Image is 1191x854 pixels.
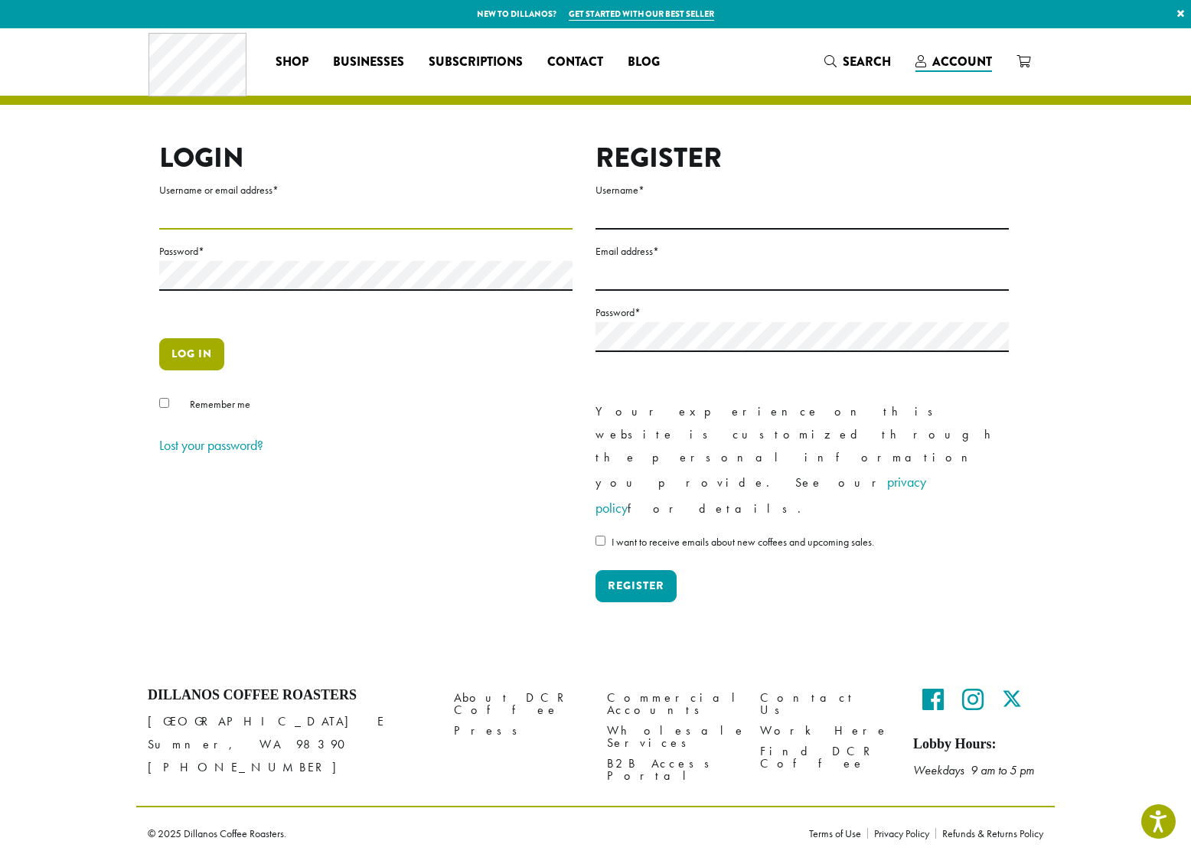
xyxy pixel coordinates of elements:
span: Search [843,53,891,70]
a: B2B Access Portal [607,754,737,787]
a: Press [454,721,584,742]
h2: Register [595,142,1009,174]
label: Password [159,242,573,261]
span: Contact [547,53,603,72]
label: Password [595,303,1009,322]
span: I want to receive emails about new coffees and upcoming sales. [612,535,874,549]
span: Remember me [190,397,250,411]
a: Terms of Use [809,828,867,839]
button: Log in [159,338,224,370]
a: Wholesale Services [607,721,737,754]
h5: Lobby Hours: [913,736,1043,753]
span: Shop [276,53,308,72]
a: Contact Us [760,687,890,720]
h2: Login [159,142,573,174]
input: I want to receive emails about new coffees and upcoming sales. [595,536,605,546]
span: Blog [628,53,660,72]
button: Register [595,570,677,602]
label: Email address [595,242,1009,261]
h4: Dillanos Coffee Roasters [148,687,431,704]
p: [GEOGRAPHIC_DATA] E Sumner, WA 98390 [PHONE_NUMBER] [148,710,431,779]
p: Your experience on this website is customized through the personal information you provide. See o... [595,400,1009,521]
a: privacy policy [595,473,926,517]
a: Shop [263,50,321,74]
span: Businesses [333,53,404,72]
a: Search [812,49,903,74]
a: About DCR Coffee [454,687,584,720]
a: Refunds & Returns Policy [935,828,1043,839]
label: Username [595,181,1009,200]
a: Commercial Accounts [607,687,737,720]
p: © 2025 Dillanos Coffee Roasters. [148,828,786,839]
a: Get started with our best seller [569,8,714,21]
label: Username or email address [159,181,573,200]
em: Weekdays 9 am to 5 pm [913,762,1034,778]
a: Work Here [760,721,890,742]
a: Lost your password? [159,436,263,454]
span: Account [932,53,992,70]
span: Subscriptions [429,53,523,72]
a: Find DCR Coffee [760,742,890,774]
a: Privacy Policy [867,828,935,839]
